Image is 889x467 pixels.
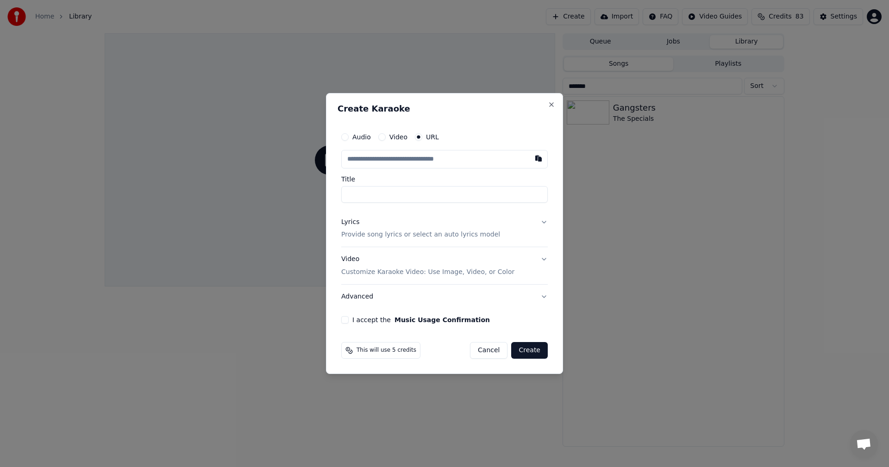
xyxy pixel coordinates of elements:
[394,317,490,323] button: I accept the
[511,342,548,359] button: Create
[341,285,548,309] button: Advanced
[389,134,407,140] label: Video
[341,268,514,277] p: Customize Karaoke Video: Use Image, Video, or Color
[426,134,439,140] label: URL
[341,210,548,247] button: LyricsProvide song lyrics or select an auto lyrics model
[352,317,490,323] label: I accept the
[341,248,548,285] button: VideoCustomize Karaoke Video: Use Image, Video, or Color
[341,176,548,182] label: Title
[338,105,551,113] h2: Create Karaoke
[470,342,507,359] button: Cancel
[352,134,371,140] label: Audio
[357,347,416,354] span: This will use 5 credits
[341,218,359,227] div: Lyrics
[341,255,514,277] div: Video
[341,230,500,240] p: Provide song lyrics or select an auto lyrics model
